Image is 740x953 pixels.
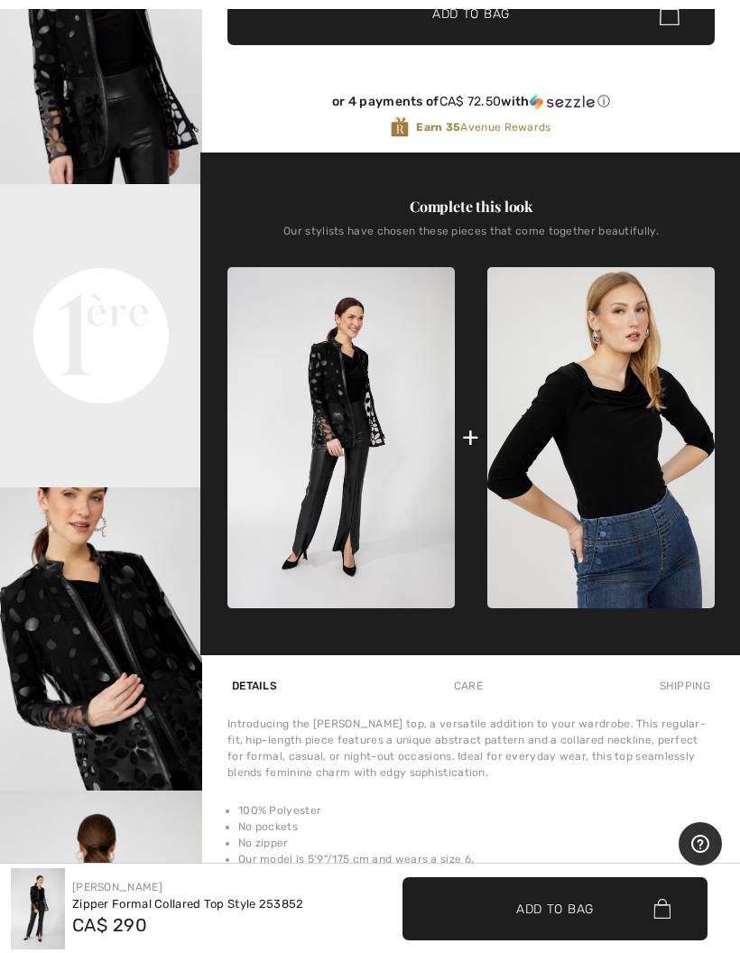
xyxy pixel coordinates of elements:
[72,895,304,913] div: Zipper Formal Collared Top Style 253852
[416,119,550,135] span: Avenue Rewards
[11,868,65,949] img: Zipper Formal Collared Top Style 253852
[238,802,715,819] li: 100% Polyester
[402,877,708,940] button: Add to Bag
[227,196,715,217] div: Complete this look
[72,881,162,893] a: [PERSON_NAME]
[227,670,282,702] div: Details
[416,121,460,134] strong: Earn 35
[530,94,595,110] img: Sezzle
[227,716,715,781] div: Introducing the [PERSON_NAME] top, a versatile addition to your wardrobe. This regular-fit, hip-l...
[462,417,479,458] div: +
[238,851,715,867] li: Our model is 5'9"/175 cm and wears a size 6.
[679,822,722,867] iframe: Opens a widget where you can find more information
[449,670,487,702] div: Care
[227,94,715,110] div: or 4 payments of with
[516,899,594,918] span: Add to Bag
[432,5,510,23] span: Add to Bag
[487,267,715,609] img: Casual Boat Neck Pullover Style 253046
[238,835,715,851] li: No zipper
[72,914,147,936] span: CA$ 290
[227,267,455,609] img: Zipper Formal Collared Top Style 253852
[655,670,715,702] div: Shipping
[391,116,409,138] img: Avenue Rewards
[227,94,715,116] div: or 4 payments ofCA$ 72.50withSezzle Click to learn more about Sezzle
[439,94,502,109] span: CA$ 72.50
[660,2,680,25] img: Bag.svg
[227,225,715,252] div: Our stylists have chosen these pieces that come together beautifully.
[653,899,671,919] img: Bag.svg
[238,819,715,835] li: No pockets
